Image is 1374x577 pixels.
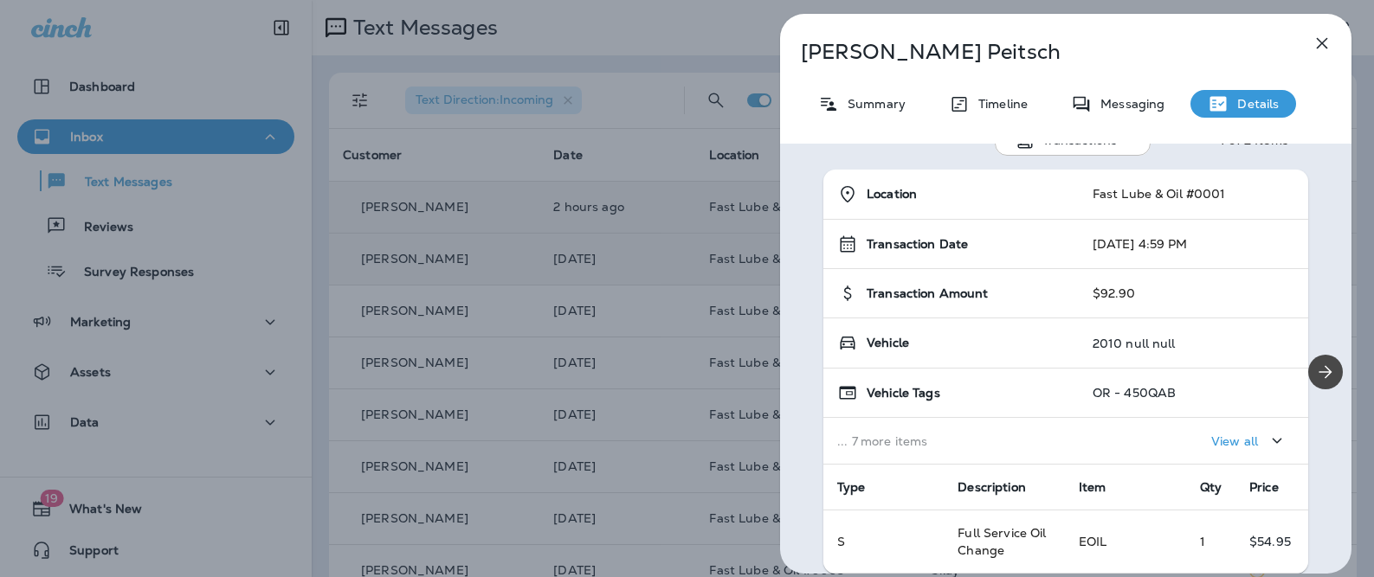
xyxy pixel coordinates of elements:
[867,187,917,202] span: Location
[1220,133,1288,147] div: 1 of 2 Items
[1200,479,1222,495] span: Qty
[867,336,909,350] span: Vehicle
[1079,534,1107,549] span: EOIL
[867,237,968,252] span: Transaction Date
[1079,170,1308,220] td: Fast Lube & Oil #0001
[801,40,1274,64] p: [PERSON_NAME] Peitsch
[1204,425,1294,457] button: View all
[1042,133,1118,147] p: Transactions
[970,97,1028,111] p: Timeline
[1092,97,1164,111] p: Messaging
[958,479,1026,495] span: Description
[839,97,906,111] p: Summary
[867,386,940,401] span: Vehicle Tags
[1308,355,1343,389] button: Next
[1079,220,1308,269] td: [DATE] 4:59 PM
[837,434,1065,448] p: ... 7 more items
[958,525,1046,558] span: Full Service Oil Change
[1249,479,1279,495] span: Price
[1093,337,1176,350] p: 2010 null null
[1229,97,1279,111] p: Details
[1079,269,1308,318] td: $92.90
[1079,479,1106,495] span: Item
[867,286,989,301] span: Transaction Amount
[1249,535,1294,548] p: $54.95
[1211,434,1258,448] p: View all
[837,534,845,549] span: S
[1093,386,1177,400] p: OR - 450QAB
[837,479,866,495] span: Type
[1200,534,1205,549] span: 1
